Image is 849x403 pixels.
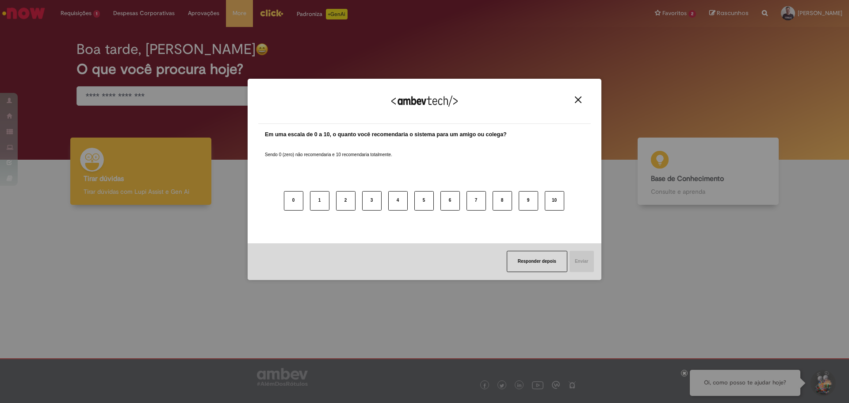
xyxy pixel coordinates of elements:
button: 8 [493,191,512,211]
label: Sendo 0 (zero) não recomendaria e 10 recomendaria totalmente. [265,141,392,158]
button: Responder depois [507,251,567,272]
button: 10 [545,191,564,211]
button: 0 [284,191,303,211]
button: 6 [440,191,460,211]
label: Em uma escala de 0 a 10, o quanto você recomendaria o sistema para um amigo ou colega? [265,130,507,139]
img: Logo Ambevtech [391,96,458,107]
button: 4 [388,191,408,211]
button: 9 [519,191,538,211]
button: 3 [362,191,382,211]
button: 1 [310,191,329,211]
img: Close [575,96,581,103]
button: Close [572,96,584,104]
button: 7 [467,191,486,211]
button: 2 [336,191,356,211]
button: 5 [414,191,434,211]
